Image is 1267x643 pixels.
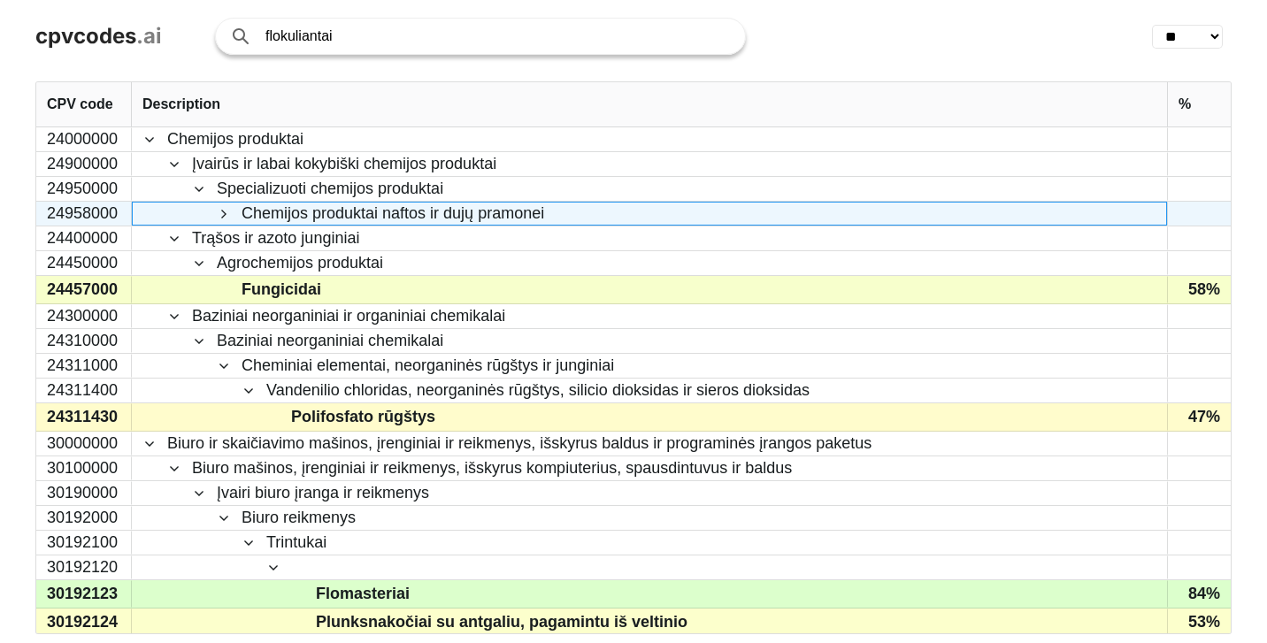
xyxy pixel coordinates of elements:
[217,252,383,274] span: Agrochemijos produktai
[36,202,132,226] div: 24958000
[36,531,132,555] div: 30192100
[142,96,220,112] span: Description
[217,178,443,200] span: Specializuoti chemijos produktai
[242,355,614,377] span: Cheminiai elementai, neorganinės rūgštys ir junginiai
[36,251,132,275] div: 24450000
[242,277,321,302] span: Fungicidai
[136,23,162,49] span: .ai
[36,276,132,303] div: 24457000
[242,507,356,529] span: Biuro reikmenys
[316,609,687,635] span: Plunksnakočiai su antgaliu, pagamintu iš veltinio
[36,403,132,431] div: 24311430
[36,354,132,378] div: 24311000
[35,24,162,50] a: cpvcodes.ai
[217,330,443,352] span: Baziniai neorganiniai chemikalai
[167,432,872,455] span: Biuro ir skaičiavimo mašinos, įrenginiai ir reikmenys, išskyrus baldus ir programinės įrangos pak...
[36,379,132,402] div: 24311400
[265,19,727,54] input: Search products or services...
[192,305,505,327] span: Baziniai neorganiniai ir organiniai chemikalai
[266,532,326,554] span: Trintukai
[35,23,136,49] span: cpvcodes
[1167,609,1231,636] div: 53%
[36,226,132,250] div: 24400000
[36,609,132,636] div: 30192124
[36,152,132,176] div: 24900000
[316,581,410,607] span: Flomasteriai
[192,227,359,249] span: Trąšos ir azoto junginiai
[36,177,132,201] div: 24950000
[36,481,132,505] div: 30190000
[36,127,132,151] div: 24000000
[36,456,132,480] div: 30100000
[167,128,303,150] span: Chemijos produktai
[36,506,132,530] div: 30192000
[47,96,113,112] span: CPV code
[1179,96,1191,112] span: %
[192,153,496,175] span: Įvairūs ir labai kokybiški chemijos produktai
[36,555,132,579] div: 30192120
[36,432,132,455] div: 30000000
[242,203,544,225] span: Chemijos produktai naftos ir dujų pramonei
[192,457,792,479] span: Biuro mašinos, įrenginiai ir reikmenys, išskyrus kompiuterius, spausdintuvus ir baldus
[291,404,435,430] span: Polifosfato rūgštys
[36,580,132,608] div: 30192123
[1167,276,1231,303] div: 58%
[217,482,429,504] span: Įvairi biuro įranga ir reikmenys
[36,304,132,328] div: 24300000
[266,379,810,402] span: Vandenilio chloridas, neorganinės rūgštys, silicio dioksidas ir sieros dioksidas
[36,329,132,353] div: 24310000
[1167,580,1231,608] div: 84%
[1167,403,1231,431] div: 47%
